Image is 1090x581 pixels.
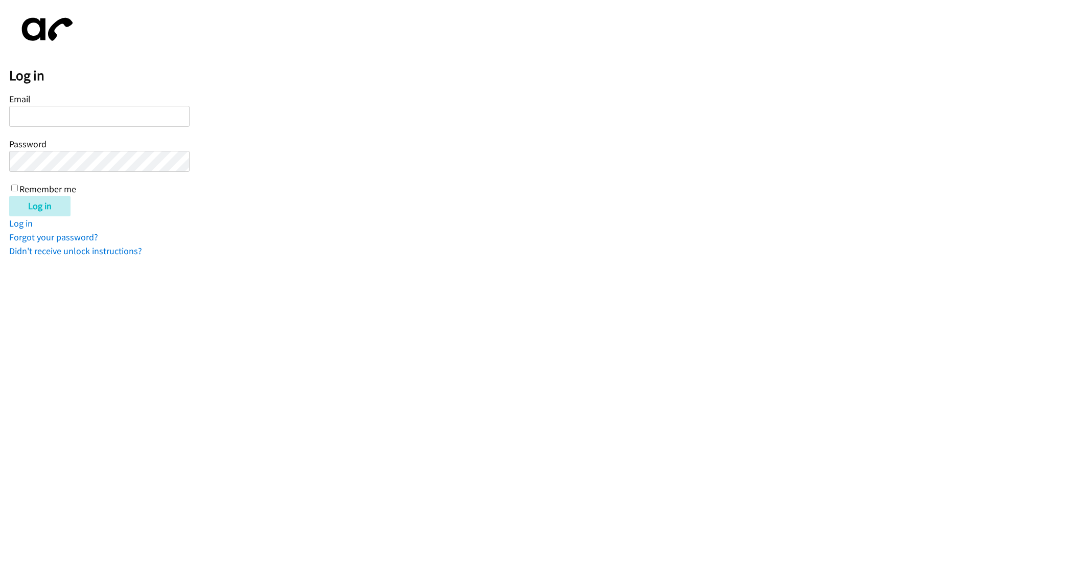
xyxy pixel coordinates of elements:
a: Forgot your password? [9,231,98,243]
h2: Log in [9,67,1090,84]
label: Password [9,138,47,150]
a: Didn't receive unlock instructions? [9,245,142,257]
input: Log in [9,196,71,216]
label: Email [9,93,31,105]
a: Log in [9,217,33,229]
img: aphone-8a226864a2ddd6a5e75d1ebefc011f4aa8f32683c2d82f3fb0802fe031f96514.svg [9,9,81,50]
label: Remember me [19,183,76,195]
